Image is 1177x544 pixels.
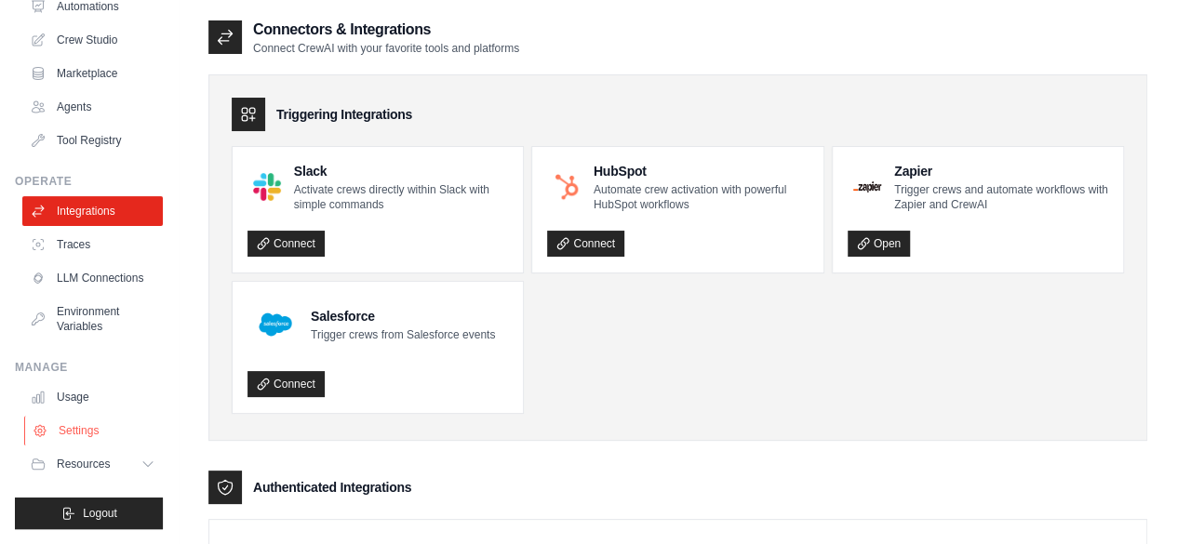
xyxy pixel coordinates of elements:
[22,449,163,479] button: Resources
[276,105,412,124] h3: Triggering Integrations
[311,307,495,325] h4: Salesforce
[57,457,110,471] span: Resources
[553,173,580,200] img: HubSpot Logo
[294,182,509,212] p: Activate crews directly within Slack with simple commands
[22,126,163,155] a: Tool Registry
[894,182,1108,212] p: Trigger crews and automate workflows with Zapier and CrewAI
[594,182,809,212] p: Automate crew activation with powerful HubSpot workflows
[22,297,163,341] a: Environment Variables
[253,302,298,347] img: Salesforce Logo
[894,162,1108,180] h4: Zapier
[15,174,163,189] div: Operate
[247,371,325,397] a: Connect
[83,506,117,521] span: Logout
[253,19,519,41] h2: Connectors & Integrations
[15,360,163,375] div: Manage
[22,263,163,293] a: LLM Connections
[22,92,163,122] a: Agents
[294,162,509,180] h4: Slack
[247,231,325,257] a: Connect
[22,230,163,259] a: Traces
[253,478,411,497] h3: Authenticated Integrations
[547,231,624,257] a: Connect
[253,173,281,201] img: Slack Logo
[22,382,163,412] a: Usage
[24,416,165,445] a: Settings
[311,327,495,342] p: Trigger crews from Salesforce events
[253,41,519,56] p: Connect CrewAI with your favorite tools and platforms
[594,162,809,180] h4: HubSpot
[22,196,163,226] a: Integrations
[22,25,163,55] a: Crew Studio
[15,498,163,529] button: Logout
[853,181,881,192] img: Zapier Logo
[22,59,163,88] a: Marketplace
[848,231,910,257] a: Open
